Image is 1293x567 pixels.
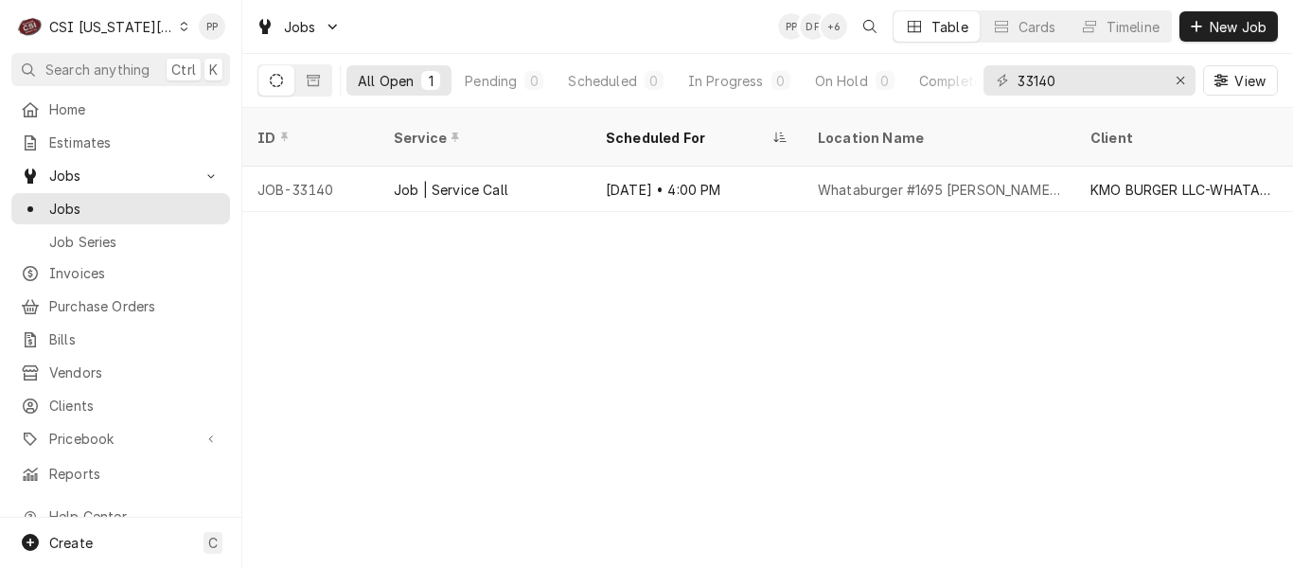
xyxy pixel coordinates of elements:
[11,501,230,532] a: Go to Help Center
[465,71,517,91] div: Pending
[1206,17,1270,37] span: New Job
[1090,180,1272,200] div: KMO BURGER LLC-WHATABURGER
[778,13,805,40] div: PP
[1203,65,1278,96] button: View
[11,390,230,421] a: Clients
[49,396,221,416] span: Clients
[11,127,230,158] a: Estimates
[394,128,572,148] div: Service
[11,357,230,388] a: Vendors
[11,324,230,355] a: Bills
[49,133,221,152] span: Estimates
[49,506,219,526] span: Help Center
[248,11,348,43] a: Go to Jobs
[855,11,885,42] button: Open search
[688,71,764,91] div: In Progress
[648,71,660,91] div: 0
[1107,17,1160,37] div: Timeline
[49,329,221,349] span: Bills
[17,13,44,40] div: C
[815,71,868,91] div: On Hold
[11,226,230,257] a: Job Series
[49,263,221,283] span: Invoices
[208,533,218,553] span: C
[11,458,230,489] a: Reports
[394,180,508,200] div: Job | Service Call
[606,128,769,148] div: Scheduled For
[425,71,436,91] div: 1
[257,128,360,148] div: ID
[1179,11,1278,42] button: New Job
[17,13,44,40] div: CSI Kansas City's Avatar
[209,60,218,80] span: K
[931,17,968,37] div: Table
[800,13,826,40] div: David Fannin's Avatar
[49,17,174,37] div: CSI [US_STATE][GEOGRAPHIC_DATA]
[49,464,221,484] span: Reports
[11,53,230,86] button: Search anythingCtrlK
[11,94,230,125] a: Home
[775,71,787,91] div: 0
[568,71,636,91] div: Scheduled
[49,363,221,382] span: Vendors
[49,232,221,252] span: Job Series
[528,71,540,91] div: 0
[49,199,221,219] span: Jobs
[818,128,1056,148] div: Location Name
[821,13,847,40] div: + 6
[171,60,196,80] span: Ctrl
[591,167,803,212] div: [DATE] • 4:00 PM
[49,429,192,449] span: Pricebook
[1165,65,1196,96] button: Erase input
[358,71,414,91] div: All Open
[49,166,192,186] span: Jobs
[800,13,826,40] div: DF
[1090,128,1268,148] div: Client
[879,71,891,91] div: 0
[199,13,225,40] div: Philip Potter's Avatar
[919,71,990,91] div: Completed
[1018,65,1160,96] input: Keyword search
[49,296,221,316] span: Purchase Orders
[11,160,230,191] a: Go to Jobs
[49,535,93,551] span: Create
[11,257,230,289] a: Invoices
[11,291,230,322] a: Purchase Orders
[818,180,1060,200] div: Whataburger #1695 [PERSON_NAME] Summit
[11,423,230,454] a: Go to Pricebook
[284,17,316,37] span: Jobs
[242,167,379,212] div: JOB-33140
[45,60,150,80] span: Search anything
[778,13,805,40] div: Philip Potter's Avatar
[49,99,221,119] span: Home
[1231,71,1269,91] span: View
[199,13,225,40] div: PP
[1018,17,1056,37] div: Cards
[11,193,230,224] a: Jobs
